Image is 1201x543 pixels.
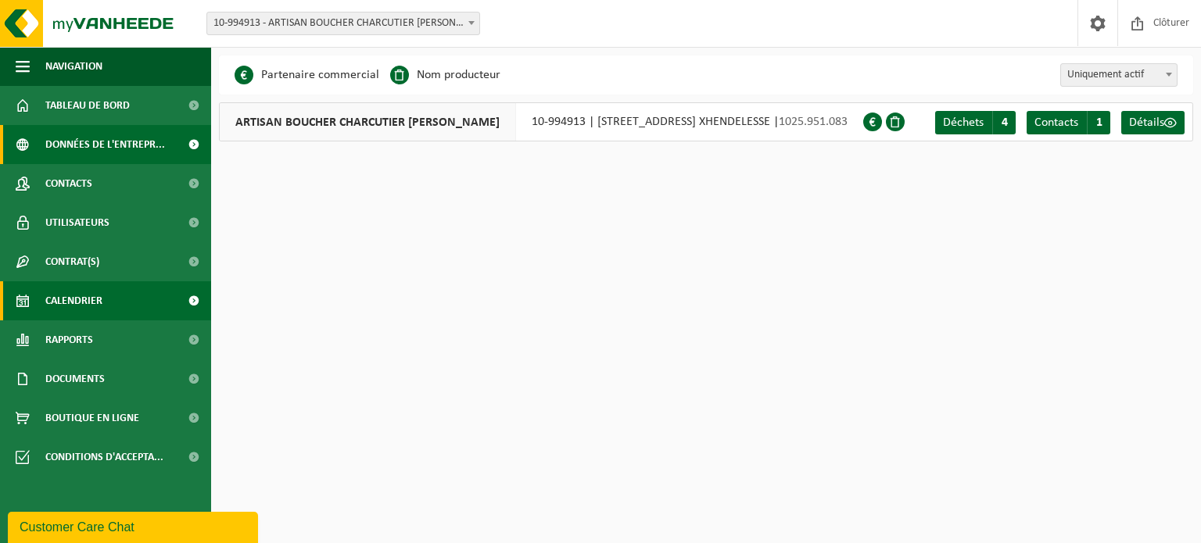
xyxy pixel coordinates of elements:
span: 10-994913 - ARTISAN BOUCHER CHARCUTIER MYRIAM DELHAYE - XHENDELESSE [207,13,479,34]
span: Boutique en ligne [45,398,139,438]
li: Partenaire commercial [235,63,379,87]
span: Contacts [45,164,92,203]
a: Contacts 1 [1027,111,1110,134]
span: Déchets [943,116,984,129]
span: Détails [1129,116,1164,129]
span: Documents [45,359,105,398]
div: 10-994913 | [STREET_ADDRESS] XHENDELESSE | [219,102,863,141]
span: 4 [992,111,1016,134]
span: Calendrier [45,281,102,320]
span: Contrat(s) [45,242,99,281]
span: Tableau de bord [45,86,130,125]
span: Uniquement actif [1061,64,1177,86]
span: Utilisateurs [45,203,109,242]
li: Nom producteur [390,63,500,87]
span: Données de l'entrepr... [45,125,165,164]
span: Conditions d'accepta... [45,438,163,477]
span: Contacts [1034,116,1078,129]
span: Navigation [45,47,102,86]
a: Déchets 4 [935,111,1016,134]
span: 1025.951.083 [779,116,848,128]
span: ARTISAN BOUCHER CHARCUTIER [PERSON_NAME] [220,103,516,141]
iframe: chat widget [8,509,261,543]
a: Détails [1121,111,1185,134]
span: 1 [1087,111,1110,134]
span: 10-994913 - ARTISAN BOUCHER CHARCUTIER MYRIAM DELHAYE - XHENDELESSE [206,12,480,35]
span: Uniquement actif [1060,63,1178,87]
span: Rapports [45,320,93,359]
